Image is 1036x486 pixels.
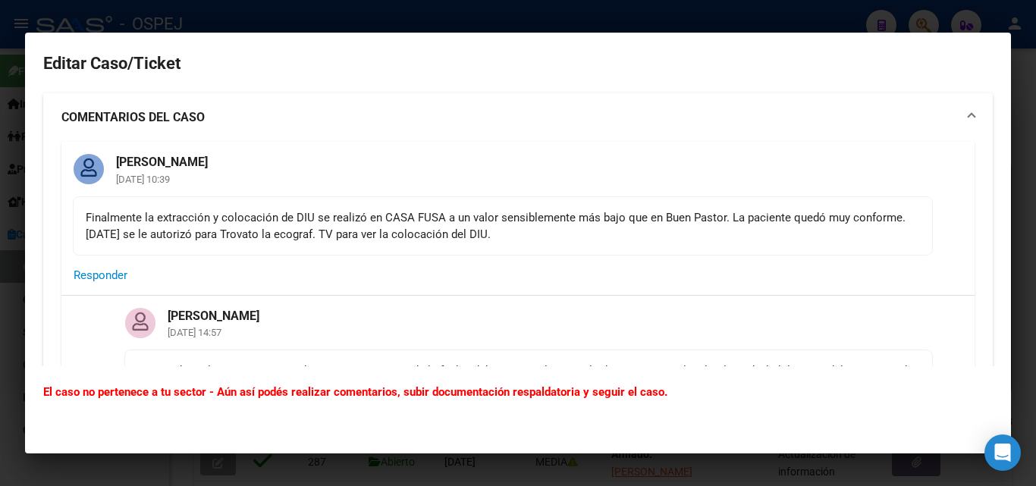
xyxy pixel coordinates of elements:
[155,328,272,337] mat-card-subtitle: [DATE] 14:57
[74,262,127,289] button: Responder
[984,434,1021,471] div: Open Intercom Messenger
[104,174,220,184] mat-card-subtitle: [DATE] 10:39
[43,49,993,78] h2: Editar Caso/Ticket
[104,142,220,171] mat-card-title: [PERSON_NAME]
[61,108,205,127] strong: COMENTARIOS DEL CASO
[43,385,667,399] b: El caso no pertenece a tu sector - Aún así podés realizar comentarios, subir documentación respal...
[74,268,127,282] span: Responder
[155,296,272,325] mat-card-title: [PERSON_NAME]
[137,362,920,396] div: Para poder utilizar este servicio de Casa Fusa, a partir de la fecha, deberan cumplimentar la doc...
[86,209,920,243] div: Finalmente la extracción y colocación de DIU se realizó en CASA FUSA a un valor sensiblemente más...
[43,93,993,142] mat-expansion-panel-header: COMENTARIOS DEL CASO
